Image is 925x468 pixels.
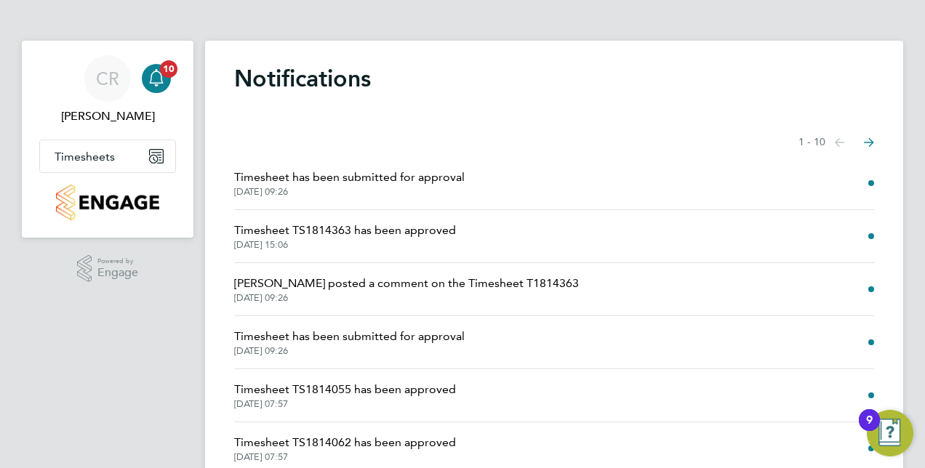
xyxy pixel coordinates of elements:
[77,255,139,283] a: Powered byEngage
[234,434,456,451] span: Timesheet TS1814062 has been approved
[234,381,456,410] a: Timesheet TS1814055 has been approved[DATE] 07:57
[234,186,465,198] span: [DATE] 09:26
[55,150,115,164] span: Timesheets
[39,185,176,220] a: Go to home page
[234,328,465,345] span: Timesheet has been submitted for approval
[234,451,456,463] span: [DATE] 07:57
[96,69,119,88] span: CR
[234,169,465,198] a: Timesheet has been submitted for approval[DATE] 09:26
[798,135,825,150] span: 1 - 10
[234,345,465,357] span: [DATE] 09:26
[866,420,873,439] div: 9
[234,381,456,398] span: Timesheet TS1814055 has been approved
[234,434,456,463] a: Timesheet TS1814062 has been approved[DATE] 07:57
[234,239,456,251] span: [DATE] 15:06
[867,410,913,456] button: Open Resource Center, 9 new notifications
[142,55,171,102] a: 10
[234,169,465,186] span: Timesheet has been submitted for approval
[234,222,456,239] span: Timesheet TS1814363 has been approved
[22,41,193,238] nav: Main navigation
[160,60,177,78] span: 10
[234,398,456,410] span: [DATE] 07:57
[56,185,159,220] img: countryside-properties-logo-retina.png
[97,255,138,267] span: Powered by
[97,267,138,279] span: Engage
[234,328,465,357] a: Timesheet has been submitted for approval[DATE] 09:26
[39,108,176,125] span: Chris Roberts
[798,128,874,157] nav: Select page of notifications list
[234,64,874,93] h1: Notifications
[234,275,579,304] a: [PERSON_NAME] posted a comment on the Timesheet T1814363[DATE] 09:26
[234,292,579,304] span: [DATE] 09:26
[234,222,456,251] a: Timesheet TS1814363 has been approved[DATE] 15:06
[234,275,579,292] span: [PERSON_NAME] posted a comment on the Timesheet T1814363
[40,140,175,172] button: Timesheets
[39,55,176,125] a: CR[PERSON_NAME]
